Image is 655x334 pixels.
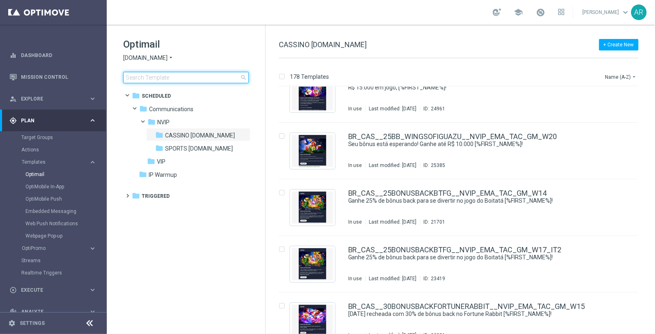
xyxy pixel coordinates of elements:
[139,170,147,178] i: folder
[420,105,446,112] div: ID:
[9,287,97,293] button: play_circle_outline Execute keyboard_arrow_right
[431,219,446,225] div: 21701
[348,197,603,205] div: Ganhe 25% de bônus back para se divertir no jogo do Boitatá [%FIRST_NAME%]!
[22,160,80,165] span: Templates
[348,310,603,318] div: Páscoa recheada com 30% de bônus back no Fortune Rabbit [%FIRST_NAME%]!
[21,245,97,252] button: OptiPromo keyboard_arrow_right
[420,219,446,225] div: ID:
[431,105,446,112] div: 24961
[348,162,362,169] div: In use
[271,66,653,123] div: Press SPACE to select this row.
[9,74,97,80] button: Mission Control
[631,5,647,20] div: AR
[165,145,233,152] span: SPORTS bet.br
[22,246,89,251] div: OptiPromo
[132,92,140,100] i: folder
[21,270,85,276] a: Realtime Triggers
[366,162,420,169] div: Last modified: [DATE]
[21,254,106,267] div: Streams
[25,230,106,242] div: Webpage Pop-up
[292,78,333,110] img: 24961.jpeg
[271,179,653,236] div: Press SPACE to select this row.
[348,133,557,140] a: BR_CAS__25BB_WINGSOFIGUAZU__NVIP_EMA_TAC_GM_W20
[21,144,106,156] div: Actions
[9,95,89,103] div: Explore
[348,140,603,148] div: Seu bônus está esperando! Ganhe até R$ 10.000 [%FIRST_NAME%]!
[292,135,333,167] img: 25385.jpeg
[123,54,168,62] span: [DOMAIN_NAME]
[21,131,106,144] div: Target Groups
[165,132,235,139] span: CASSINO bet.br
[21,159,97,165] button: Templates keyboard_arrow_right
[25,205,106,217] div: Embedded Messaging
[147,118,156,126] i: folder
[348,140,584,148] a: Seu bônus está esperando! Ganhe até R$ 10.000 [%FIRST_NAME%]!
[348,190,547,197] a: BR_CAS__25BONUSBACKBTFG__NVIP_EMA_TAC_GM_W14
[142,192,170,200] span: Triggered
[123,72,249,83] input: Search Template
[366,105,420,112] div: Last modified: [DATE]
[21,146,85,153] a: Actions
[9,117,89,124] div: Plan
[123,38,249,51] h1: Optimail
[89,245,97,252] i: keyboard_arrow_right
[21,288,89,293] span: Execute
[25,220,85,227] a: Web Push Notifications
[431,275,446,282] div: 23419
[9,117,97,124] button: gps_fixed Plan keyboard_arrow_right
[132,192,140,200] i: folder
[21,267,106,279] div: Realtime Triggers
[25,193,106,205] div: OptiMobile Push
[348,254,584,261] a: Ganhe 25% de bônus back para se divertir no jogo do Boitatá [%FIRST_NAME%]!
[142,92,171,100] span: Scheduled
[89,286,97,294] i: keyboard_arrow_right
[9,308,17,316] i: track_changes
[149,105,193,113] span: Communications
[9,309,97,315] button: track_changes Analyze keyboard_arrow_right
[292,192,333,224] img: 21701.jpeg
[21,66,97,88] a: Mission Control
[240,74,247,81] span: search
[89,308,97,316] i: keyboard_arrow_right
[9,308,89,316] div: Analyze
[279,40,367,49] span: CASSINO [DOMAIN_NAME]
[290,73,329,80] p: 178 Templates
[21,257,85,264] a: Streams
[348,303,585,310] a: BR_CAS__30BONUSBACKFORTUNERABBIT__NVIP_EMA_TAC_GM_W15
[89,117,97,124] i: keyboard_arrow_right
[514,8,523,17] span: school
[292,248,333,280] img: 23419.jpeg
[9,66,97,88] div: Mission Control
[25,217,106,230] div: Web Push Notifications
[9,52,97,59] button: equalizer Dashboard
[631,73,638,80] i: arrow_drop_down
[348,275,362,282] div: In use
[21,118,89,123] span: Plan
[348,197,584,205] a: Ganhe 25% de bônus back para se divertir no jogo do Boitatá [%FIRST_NAME%]!
[21,242,106,254] div: OptiPromo
[157,119,170,126] span: NVIP
[348,254,603,261] div: Ganhe 25% de bônus back para se divertir no jogo do Boitatá [%FIRST_NAME%]!
[147,157,155,165] i: folder
[348,246,562,254] a: BR_CAS__25BONUSBACKBTFG__NVIP_EMA_TAC_GM_W17_IT2
[420,275,446,282] div: ID:
[157,158,165,165] span: VIP
[599,39,639,50] button: + Create New
[271,123,653,179] div: Press SPACE to select this row.
[9,96,97,102] button: person_search Explore keyboard_arrow_right
[21,309,89,314] span: Analyze
[621,8,630,17] span: keyboard_arrow_down
[25,183,85,190] a: OptiMobile In-App
[348,84,603,92] div: R$ 15.000 em jogo, [%FIRST_NAME%]!
[604,72,639,82] button: Name (A-Z)arrow_drop_down
[9,44,97,66] div: Dashboard
[25,208,85,215] a: Embedded Messaging
[123,54,174,62] button: [DOMAIN_NAME] arrow_drop_down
